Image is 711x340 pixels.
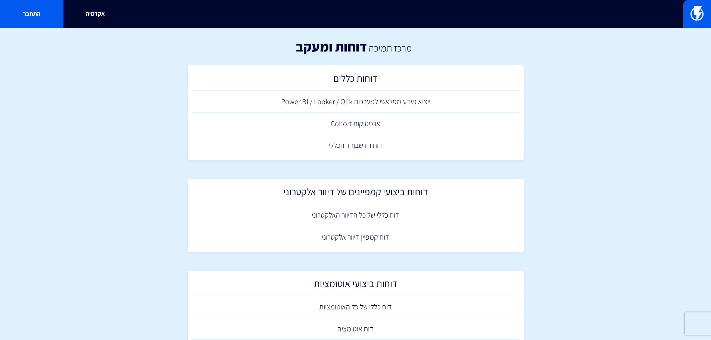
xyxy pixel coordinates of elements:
a: דוחות ביצועי קמפיינים של דיוור אלקטרוני [191,183,520,205]
a: דוח כללי של כל הדיוור האלקטרוני [191,204,520,226]
a: דוח הדשבורד הכללי [191,134,520,156]
a: דוחות כללים [191,69,520,91]
a: ייצוא מידע מפלאשי למערכות Power BI / Looker / Qlik [191,91,520,113]
h2: דוחות כללים [195,73,516,87]
a: דוח כללי של כל האוטומציות [191,296,520,318]
h1: דוחות ומעקב [296,39,367,54]
a: אנליטיקות Cohort [191,113,520,135]
a: דוח קמפיין דיוור אלקטרוני [191,226,520,248]
h2: דוחות ביצועי קמפיינים של דיוור אלקטרוני [195,186,516,201]
input: חיפוש מהיר... [188,6,524,23]
a: דוחות ביצועי אוטומציות [191,274,520,296]
a: מרכז תמיכה [369,41,412,54]
a: דוח אוטומציה [191,318,520,340]
h2: דוחות ביצועי אוטומציות [195,278,516,293]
